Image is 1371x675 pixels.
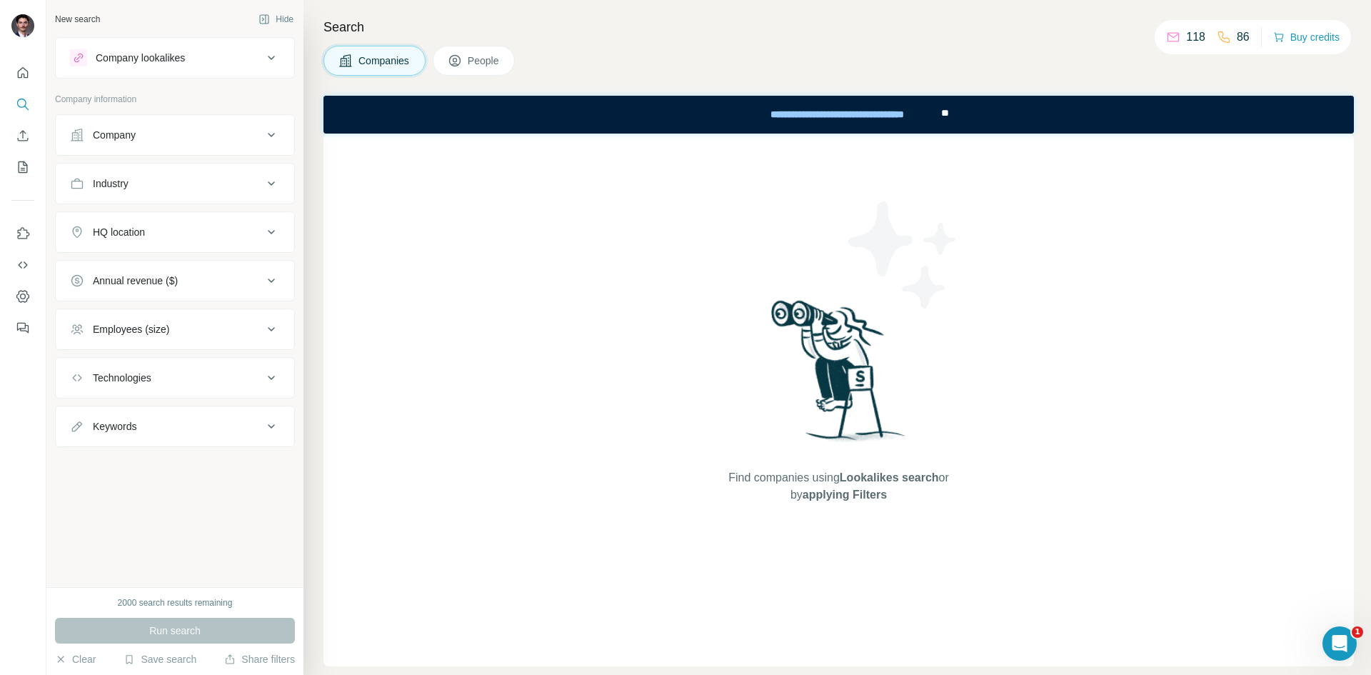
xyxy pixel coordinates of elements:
[11,315,34,341] button: Feedback
[93,322,169,336] div: Employees (size)
[56,409,294,444] button: Keywords
[1273,27,1340,47] button: Buy credits
[1237,29,1250,46] p: 86
[118,596,233,609] div: 2000 search results remaining
[56,41,294,75] button: Company lookalikes
[1352,626,1363,638] span: 1
[11,284,34,309] button: Dashboard
[55,93,295,106] p: Company information
[55,13,100,26] div: New search
[765,296,913,456] img: Surfe Illustration - Woman searching with binoculars
[56,166,294,201] button: Industry
[93,128,136,142] div: Company
[93,274,178,288] div: Annual revenue ($)
[1186,29,1205,46] p: 118
[358,54,411,68] span: Companies
[93,419,136,434] div: Keywords
[11,14,34,37] img: Avatar
[11,123,34,149] button: Enrich CSV
[224,652,295,666] button: Share filters
[56,264,294,298] button: Annual revenue ($)
[56,361,294,395] button: Technologies
[1322,626,1357,661] iframe: Intercom live chat
[56,215,294,249] button: HQ location
[93,371,151,385] div: Technologies
[56,118,294,152] button: Company
[11,60,34,86] button: Quick start
[468,54,501,68] span: People
[55,652,96,666] button: Clear
[93,176,129,191] div: Industry
[11,221,34,246] button: Use Surfe on LinkedIn
[93,225,145,239] div: HQ location
[323,96,1354,134] iframe: Banner
[124,652,196,666] button: Save search
[839,191,968,319] img: Surfe Illustration - Stars
[803,489,887,501] span: applying Filters
[11,154,34,180] button: My lists
[56,312,294,346] button: Employees (size)
[724,469,953,504] span: Find companies using or by
[248,9,303,30] button: Hide
[323,17,1354,37] h4: Search
[840,471,939,484] span: Lookalikes search
[11,252,34,278] button: Use Surfe API
[11,91,34,117] button: Search
[96,51,185,65] div: Company lookalikes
